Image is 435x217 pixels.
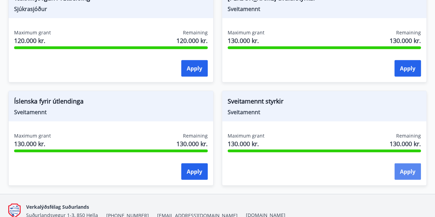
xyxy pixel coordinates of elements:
span: Íslenska fyrir útlendinga [14,97,208,108]
span: Maximum grant [14,29,51,36]
span: Remaining [396,29,421,36]
button: Apply [181,60,208,77]
span: 130.000 kr. [14,139,51,148]
span: Sveitamennt [14,108,208,116]
span: 130.000 kr. [390,139,421,148]
span: Maximum grant [228,29,264,36]
span: Sveitamennt [228,5,421,13]
span: Sveitamennt styrkir [228,97,421,108]
span: Remaining [183,29,208,36]
button: Apply [394,60,421,77]
span: Maximum grant [228,132,264,139]
span: 120.000 kr. [176,36,208,45]
button: Apply [394,163,421,180]
span: Sjúkrasjóður [14,5,208,13]
span: Verkalýðsfélag Suðurlands [26,204,89,210]
span: Remaining [396,132,421,139]
span: Sveitamennt [228,108,421,116]
button: Apply [181,163,208,180]
span: 130.000 kr. [228,36,264,45]
span: Remaining [183,132,208,139]
span: 130.000 kr. [176,139,208,148]
span: 130.000 kr. [390,36,421,45]
span: 130.000 kr. [228,139,264,148]
span: Maximum grant [14,132,51,139]
span: 120.000 kr. [14,36,51,45]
